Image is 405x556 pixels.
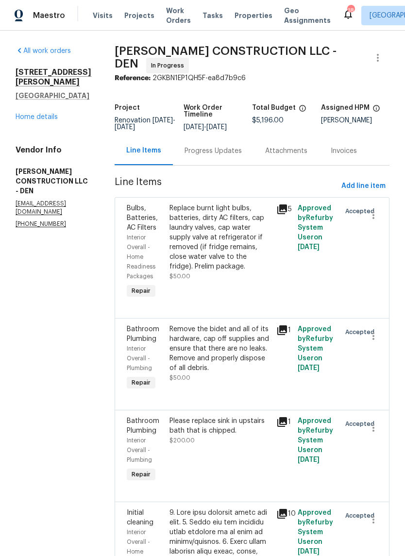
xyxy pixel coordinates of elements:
[184,104,253,118] h5: Work Order Timeline
[115,117,175,131] span: -
[184,124,227,131] span: -
[345,206,378,216] span: Accepted
[169,324,270,373] div: Remove the bidet and all of its hardware, cap off supplies and ensure that there are no leaks. Re...
[321,117,390,124] div: [PERSON_NAME]
[331,146,357,156] div: Invoices
[152,117,173,124] span: [DATE]
[284,6,331,25] span: Geo Assignments
[347,6,354,16] div: 18
[115,177,337,195] span: Line Items
[93,11,113,20] span: Visits
[115,117,175,131] span: Renovation
[276,508,292,520] div: 10
[169,416,270,436] div: Please replace sink in upstairs bath that is chipped.
[321,104,370,111] h5: Assigned HPM
[206,124,227,131] span: [DATE]
[341,180,386,192] span: Add line item
[298,548,320,555] span: [DATE]
[126,146,161,155] div: Line Items
[169,273,190,279] span: $50.00
[372,104,380,117] span: The hpm assigned to this work order.
[128,470,154,479] span: Repair
[235,11,272,20] span: Properties
[127,438,152,463] span: Interior Overall - Plumbing
[252,117,284,124] span: $5,196.00
[16,114,58,120] a: Home details
[127,418,159,434] span: Bathroom Plumbing
[16,145,91,155] h4: Vendor Info
[298,509,333,555] span: Approved by Refurby System User on
[169,203,270,271] div: Replace burnt light bulbs, batteries, dirty AC filters, cap laundry valves, cap water supply valv...
[184,124,204,131] span: [DATE]
[345,327,378,337] span: Accepted
[185,146,242,156] div: Progress Updates
[298,326,333,371] span: Approved by Refurby System User on
[115,73,389,83] div: 2GKBN1EP1QH5F-ea8d7b9c6
[276,416,292,428] div: 1
[265,146,307,156] div: Attachments
[124,11,154,20] span: Projects
[128,378,154,388] span: Repair
[276,203,292,215] div: 5
[298,418,333,463] span: Approved by Refurby System User on
[127,205,158,231] span: Bulbs, Batteries, AC Filters
[252,104,296,111] h5: Total Budget
[345,419,378,429] span: Accepted
[16,48,71,54] a: All work orders
[298,205,333,251] span: Approved by Refurby System User on
[115,124,135,131] span: [DATE]
[337,177,389,195] button: Add line item
[345,511,378,521] span: Accepted
[169,438,195,443] span: $200.00
[115,104,140,111] h5: Project
[127,346,152,371] span: Interior Overall - Plumbing
[127,326,159,342] span: Bathroom Plumbing
[127,509,153,526] span: Initial cleaning
[151,61,188,70] span: In Progress
[115,75,151,82] b: Reference:
[33,11,65,20] span: Maestro
[298,365,320,371] span: [DATE]
[127,235,155,279] span: Interior Overall - Home Readiness Packages
[298,456,320,463] span: [DATE]
[16,167,91,196] h5: [PERSON_NAME] CONSTRUCTION LLC - DEN
[115,45,337,69] span: [PERSON_NAME] CONSTRUCTION LLC - DEN
[166,6,191,25] span: Work Orders
[298,244,320,251] span: [DATE]
[276,324,292,336] div: 1
[299,104,306,117] span: The total cost of line items that have been proposed by Opendoor. This sum includes line items th...
[169,375,190,381] span: $50.00
[128,286,154,296] span: Repair
[202,12,223,19] span: Tasks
